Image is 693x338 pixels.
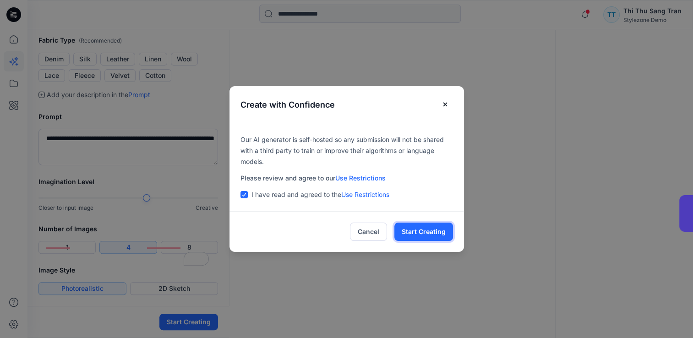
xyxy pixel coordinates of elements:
a: Use Restrictions [335,174,386,182]
p: Please review and agree to our [240,173,453,184]
button: Cancel [350,223,387,241]
button: Start Creating [394,223,453,241]
p: Our AI generator is self-hosted so any submission will not be shared with a third party to train ... [240,134,453,167]
header: Create with Confidence [229,86,464,123]
a: Use Restrictions [341,191,389,198]
button: Close [437,97,453,112]
p: I have read and agreed to the [251,189,389,200]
